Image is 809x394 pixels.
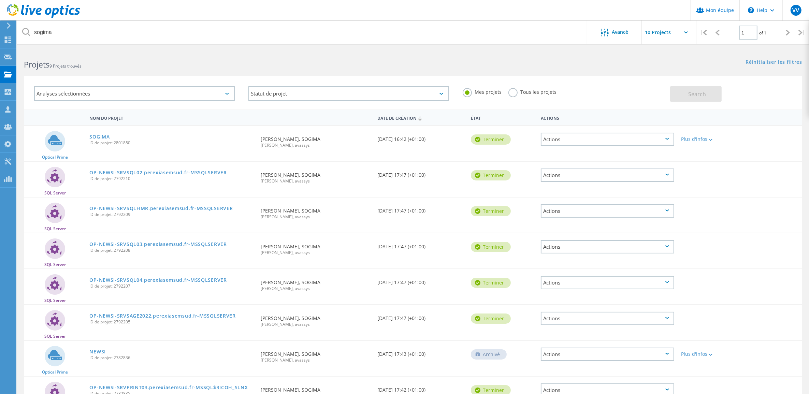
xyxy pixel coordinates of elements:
[537,111,678,124] div: Actions
[261,143,371,147] span: [PERSON_NAME], avassys
[89,248,254,252] span: ID de projet: 2792208
[89,385,248,390] a: OP-NEWSI-SRVPRINT03.perexiasemsud.fr-MSSQL$RICOH_SLNX
[261,215,371,219] span: [PERSON_NAME], avassys
[261,322,371,326] span: [PERSON_NAME], avassys
[681,352,736,356] div: Plus d'infos
[44,298,66,303] span: SQL Server
[248,86,449,101] div: Statut de projet
[374,126,467,148] div: [DATE] 16:42 (+01:00)
[374,269,467,292] div: [DATE] 17:47 (+01:00)
[89,349,106,354] a: NEWSI
[681,137,736,142] div: Plus d'infos
[746,60,802,65] a: Réinitialiser les filtres
[44,191,66,195] span: SQL Server
[541,133,674,146] div: Actions
[34,86,235,101] div: Analyses sélectionnées
[748,7,754,13] svg: \n
[471,349,507,360] div: Archivé
[89,278,227,282] a: OP-NEWSI-SRVSQL04.perexiasemsud.fr-MSSQLSERVER
[42,370,68,374] span: Optical Prime
[374,198,467,220] div: [DATE] 17:47 (+01:00)
[541,240,674,253] div: Actions
[89,242,227,247] a: OP-NEWSI-SRVSQL03.perexiasemsud.fr-MSSQLSERVER
[257,341,374,369] div: [PERSON_NAME], SOGIMA
[374,111,467,124] div: Date de création
[374,233,467,256] div: [DATE] 17:47 (+01:00)
[612,30,629,34] span: Avancé
[89,356,254,360] span: ID de projet: 2782836
[257,233,374,262] div: [PERSON_NAME], SOGIMA
[467,111,537,124] div: État
[541,312,674,325] div: Actions
[261,358,371,362] span: [PERSON_NAME], avassys
[89,284,254,288] span: ID de projet: 2792207
[257,269,374,297] div: [PERSON_NAME], SOGIMA
[257,162,374,190] div: [PERSON_NAME], SOGIMA
[374,162,467,184] div: [DATE] 17:47 (+01:00)
[49,63,82,69] span: 9 Projets trouvés
[541,348,674,361] div: Actions
[89,134,110,139] a: SOGIMA
[89,213,254,217] span: ID de projet: 2792209
[471,313,511,324] div: Terminer
[471,206,511,216] div: Terminer
[374,341,467,363] div: [DATE] 17:43 (+01:00)
[261,251,371,255] span: [PERSON_NAME], avassys
[7,14,80,19] a: Live Optics Dashboard
[792,8,799,13] span: VV
[24,59,49,70] b: Projets
[541,169,674,182] div: Actions
[759,30,766,36] span: of 1
[541,204,674,218] div: Actions
[689,90,706,98] span: Search
[44,334,66,338] span: SQL Server
[257,126,374,154] div: [PERSON_NAME], SOGIMA
[261,287,371,291] span: [PERSON_NAME], avassys
[261,179,371,183] span: [PERSON_NAME], avassys
[374,305,467,327] div: [DATE] 17:47 (+01:00)
[44,263,66,267] span: SQL Server
[89,141,254,145] span: ID de projet: 2801850
[463,88,502,94] label: Mes projets
[471,134,511,145] div: Terminer
[541,276,674,289] div: Actions
[471,278,511,288] div: Terminer
[86,111,257,124] div: Nom du projet
[471,170,511,180] div: Terminer
[89,320,254,324] span: ID de projet: 2792205
[42,155,68,159] span: Optical Prime
[44,227,66,231] span: SQL Server
[795,20,809,45] div: |
[508,88,557,94] label: Tous les projets
[670,86,722,102] button: Search
[89,206,233,211] a: OP-NEWSI-SRVSQLHMR.perexiasemsud.fr-MSSQLSERVER
[696,20,710,45] div: |
[89,170,227,175] a: OP-NEWSI-SRVSQL02.perexiasemsud.fr-MSSQLSERVER
[257,198,374,226] div: [PERSON_NAME], SOGIMA
[257,305,374,333] div: [PERSON_NAME], SOGIMA
[89,177,254,181] span: ID de projet: 2792210
[89,313,235,318] a: OP-NEWSI-SRVSAGE2022.perexiasemsud.fr-MSSQLSERVER
[17,20,588,44] input: Rechercher des projets par nom, propriétaire, ID, société, etc.
[471,242,511,252] div: Terminer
